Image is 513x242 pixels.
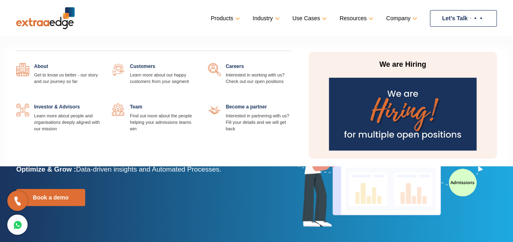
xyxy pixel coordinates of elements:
a: Use Cases [292,13,325,24]
a: Products [211,13,238,24]
span: Data-driven insights and Automated Processes. [76,166,221,173]
a: Company [386,13,416,24]
a: Let’s Talk [430,10,497,27]
a: Resources [339,13,372,24]
a: Book a demo [16,189,85,206]
p: We are Hiring [326,60,479,70]
a: Industry [253,13,278,24]
b: Optimize & Grow : [16,166,76,173]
